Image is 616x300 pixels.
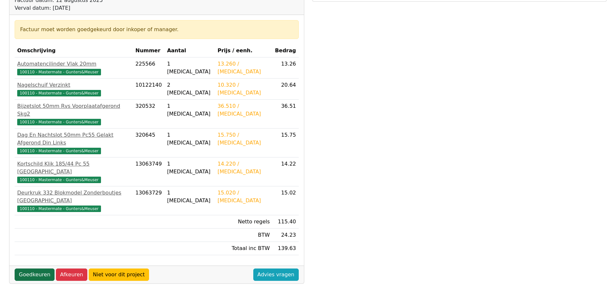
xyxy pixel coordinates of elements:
td: 36.51 [272,100,299,129]
th: Omschrijving [15,44,133,57]
a: Advies vragen [253,269,299,281]
th: Nummer [133,44,164,57]
td: 10122140 [133,79,164,100]
div: 1 [MEDICAL_DATA] [167,131,212,147]
a: Bijzetslot 50mm Rvs Voorplaatafgerond Skg2100110 - Mastermate - Gunters&Meuser [17,102,130,126]
div: 1 [MEDICAL_DATA] [167,102,212,118]
div: 15.750 / [MEDICAL_DATA] [218,131,270,147]
div: 1 [MEDICAL_DATA] [167,160,212,176]
div: 14.220 / [MEDICAL_DATA] [218,160,270,176]
th: Prijs / eenh. [215,44,272,57]
span: 100110 - Mastermate - Gunters&Meuser [17,90,101,96]
span: 100110 - Mastermate - Gunters&Meuser [17,206,101,212]
td: BTW [215,229,272,242]
div: Verval datum: [DATE] [15,4,119,12]
div: 1 [MEDICAL_DATA] [167,60,212,76]
td: 13063729 [133,186,164,215]
a: Deurkruk 332 Blokmodel Zonderboutjes [GEOGRAPHIC_DATA]100110 - Mastermate - Gunters&Meuser [17,189,130,212]
a: Nagelschuif Verzinkt100110 - Mastermate - Gunters&Meuser [17,81,130,97]
td: 115.40 [272,215,299,229]
td: 320645 [133,129,164,157]
td: 15.75 [272,129,299,157]
div: Kortschild Klik 185/44 Pc 55 [GEOGRAPHIC_DATA] [17,160,130,176]
span: 100110 - Mastermate - Gunters&Meuser [17,148,101,154]
td: 13063749 [133,157,164,186]
div: 2 [MEDICAL_DATA] [167,81,212,97]
span: 100110 - Mastermate - Gunters&Meuser [17,119,101,125]
td: 15.02 [272,186,299,215]
td: 24.23 [272,229,299,242]
div: 36.510 / [MEDICAL_DATA] [218,102,270,118]
div: Automatencilinder Vlak 20mm [17,60,130,68]
div: Nagelschuif Verzinkt [17,81,130,89]
a: Dag En Nachtslot 50mm Pc55 Gelakt Afgerond Din Links100110 - Mastermate - Gunters&Meuser [17,131,130,155]
td: 139.63 [272,242,299,255]
div: Bijzetslot 50mm Rvs Voorplaatafgerond Skg2 [17,102,130,118]
td: Netto regels [215,215,272,229]
a: Afkeuren [56,269,87,281]
div: 13.260 / [MEDICAL_DATA] [218,60,270,76]
td: 225566 [133,57,164,79]
td: 20.64 [272,79,299,100]
td: 14.22 [272,157,299,186]
span: 100110 - Mastermate - Gunters&Meuser [17,69,101,75]
a: Kortschild Klik 185/44 Pc 55 [GEOGRAPHIC_DATA]100110 - Mastermate - Gunters&Meuser [17,160,130,183]
div: 15.020 / [MEDICAL_DATA] [218,189,270,205]
td: Totaal inc BTW [215,242,272,255]
a: Automatencilinder Vlak 20mm100110 - Mastermate - Gunters&Meuser [17,60,130,76]
a: Goedkeuren [15,269,55,281]
span: 100110 - Mastermate - Gunters&Meuser [17,177,101,183]
div: Deurkruk 332 Blokmodel Zonderboutjes [GEOGRAPHIC_DATA] [17,189,130,205]
div: Dag En Nachtslot 50mm Pc55 Gelakt Afgerond Din Links [17,131,130,147]
a: Niet voor dit project [89,269,149,281]
div: 1 [MEDICAL_DATA] [167,189,212,205]
th: Bedrag [272,44,299,57]
td: 320532 [133,100,164,129]
td: 13.26 [272,57,299,79]
th: Aantal [164,44,215,57]
div: 10.320 / [MEDICAL_DATA] [218,81,270,97]
div: Factuur moet worden goedgekeurd door inkoper of manager. [20,26,293,33]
